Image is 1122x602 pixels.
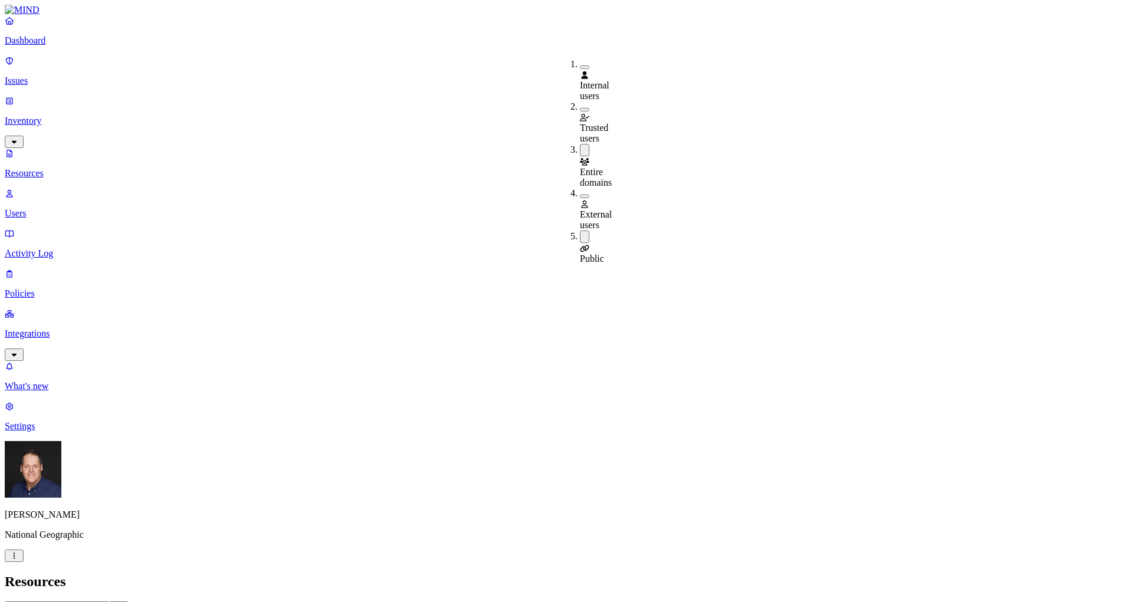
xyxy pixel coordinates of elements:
[580,254,604,264] span: Public
[5,248,1117,259] p: Activity Log
[580,209,612,230] span: External users
[5,15,1117,46] a: Dashboard
[5,361,1117,392] a: What's new
[5,308,1117,359] a: Integrations
[5,441,61,498] img: Mark DeCarlo
[5,529,1117,540] p: National Geographic
[5,401,1117,432] a: Settings
[5,75,1117,86] p: Issues
[5,148,1117,179] a: Resources
[580,80,609,101] span: Internal users
[5,574,1117,590] h2: Resources
[5,55,1117,86] a: Issues
[5,228,1117,259] a: Activity Log
[5,268,1117,299] a: Policies
[580,123,608,143] span: Trusted users
[5,96,1117,146] a: Inventory
[5,35,1117,46] p: Dashboard
[5,381,1117,392] p: What's new
[5,208,1117,219] p: Users
[5,509,1117,520] p: [PERSON_NAME]
[5,116,1117,126] p: Inventory
[580,167,612,187] span: Entire domains
[5,421,1117,432] p: Settings
[5,188,1117,219] a: Users
[5,5,1117,15] a: MIND
[5,328,1117,339] p: Integrations
[5,5,40,15] img: MIND
[5,168,1117,179] p: Resources
[5,288,1117,299] p: Policies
